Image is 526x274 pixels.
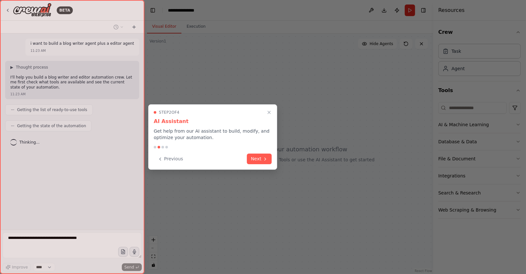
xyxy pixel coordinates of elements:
button: Hide left sidebar [148,6,157,15]
span: Step 2 of 4 [159,110,180,115]
h3: AI Assistant [154,118,272,125]
button: Previous [154,154,187,164]
p: Get help from our AI assistant to build, modify, and optimize your automation. [154,128,272,141]
button: Next [247,154,272,164]
button: Close walkthrough [265,109,273,116]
